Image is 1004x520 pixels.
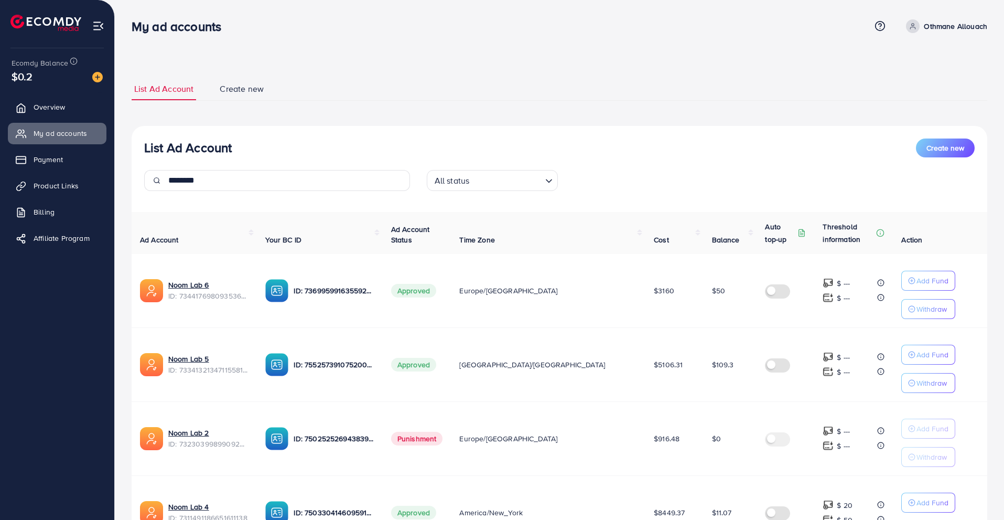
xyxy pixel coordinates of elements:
[823,426,834,437] img: top-up amount
[391,284,436,298] span: Approved
[168,280,209,290] a: Noom Lab 6
[902,19,987,33] a: Othmane Allouach
[265,353,288,376] img: ic-ba-acc.ded83a64.svg
[712,359,734,370] span: $109.3
[823,440,834,451] img: top-up amount
[654,285,674,296] span: $3160
[134,83,193,95] span: List Ad Account
[168,428,249,449] div: <span class='underline'>Noom Lab 2</span></br>7323039989909209089
[132,19,230,34] h3: My ad accounts
[168,291,249,301] span: ID: 7344176980935360513
[901,299,955,319] button: Withdraw
[168,502,209,512] a: Noom Lab 4
[8,228,106,249] a: Affiliate Program
[916,496,948,509] p: Add Fund
[916,451,947,463] p: Withdraw
[837,277,850,290] p: $ ---
[8,123,106,144] a: My ad accounts
[168,428,209,438] a: Noom Lab 2
[8,149,106,170] a: Payment
[901,345,955,365] button: Add Fund
[901,447,955,467] button: Withdraw
[901,271,955,291] button: Add Fund
[433,173,472,188] span: All status
[168,354,209,364] a: Noom Lab 5
[823,278,834,289] img: top-up amount
[916,303,947,315] p: Withdraw
[8,175,106,196] a: Product Links
[837,351,850,364] p: $ ---
[837,425,850,438] p: $ ---
[459,433,557,444] span: Europe/[GEOGRAPHIC_DATA]
[916,348,948,361] p: Add Fund
[916,139,975,157] button: Create new
[459,285,557,296] span: Europe/[GEOGRAPHIC_DATA]
[8,97,106,118] a: Overview
[265,235,301,245] span: Your BC ID
[924,20,987,33] p: Othmane Allouach
[916,422,948,435] p: Add Fund
[901,419,955,439] button: Add Fund
[459,359,605,370] span: [GEOGRAPHIC_DATA]/[GEOGRAPHIC_DATA]
[12,69,33,84] span: $0.2
[765,220,795,246] p: Auto top-up
[92,72,103,82] img: image
[294,506,374,519] p: ID: 7503304146095915016
[901,235,922,245] span: Action
[391,506,436,519] span: Approved
[140,427,163,450] img: ic-ads-acc.e4c84228.svg
[901,373,955,393] button: Withdraw
[837,292,850,304] p: $ ---
[265,427,288,450] img: ic-ba-acc.ded83a64.svg
[294,284,374,297] p: ID: 7369959916355928081
[712,433,721,444] span: $0
[901,493,955,513] button: Add Fund
[34,207,55,217] span: Billing
[92,20,104,32] img: menu
[220,83,264,95] span: Create new
[712,235,740,245] span: Balance
[654,433,679,444] span: $916.48
[823,292,834,303] img: top-up amount
[140,353,163,376] img: ic-ads-acc.e4c84228.svg
[654,507,685,518] span: $8449.37
[168,354,249,375] div: <span class='underline'>Noom Lab 5</span></br>7334132134711558146
[265,279,288,302] img: ic-ba-acc.ded83a64.svg
[140,279,163,302] img: ic-ads-acc.e4c84228.svg
[12,58,68,68] span: Ecomdy Balance
[34,128,87,139] span: My ad accounts
[140,235,179,245] span: Ad Account
[459,507,523,518] span: America/New_York
[837,440,850,452] p: $ ---
[712,285,725,296] span: $50
[837,366,850,378] p: $ ---
[654,359,683,370] span: $5106.31
[168,365,249,375] span: ID: 7334132134711558146
[837,499,852,512] p: $ 20
[294,432,374,445] p: ID: 7502525269438398465
[34,233,90,243] span: Affiliate Program
[472,171,541,188] input: Search for option
[391,358,436,372] span: Approved
[916,274,948,287] p: Add Fund
[427,170,558,191] div: Search for option
[34,102,65,112] span: Overview
[959,473,996,512] iframe: Chat
[823,366,834,377] img: top-up amount
[459,235,494,245] span: Time Zone
[823,500,834,511] img: top-up amount
[34,181,79,191] span: Product Links
[654,235,669,245] span: Cost
[391,224,430,245] span: Ad Account Status
[168,280,249,301] div: <span class='underline'>Noom Lab 6</span></br>7344176980935360513
[144,140,232,155] h3: List Ad Account
[10,15,81,31] img: logo
[391,432,443,445] span: Punishment
[8,201,106,222] a: Billing
[823,220,874,246] p: Threshold information
[916,377,947,389] p: Withdraw
[34,154,63,165] span: Payment
[823,352,834,363] img: top-up amount
[168,439,249,449] span: ID: 7323039989909209089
